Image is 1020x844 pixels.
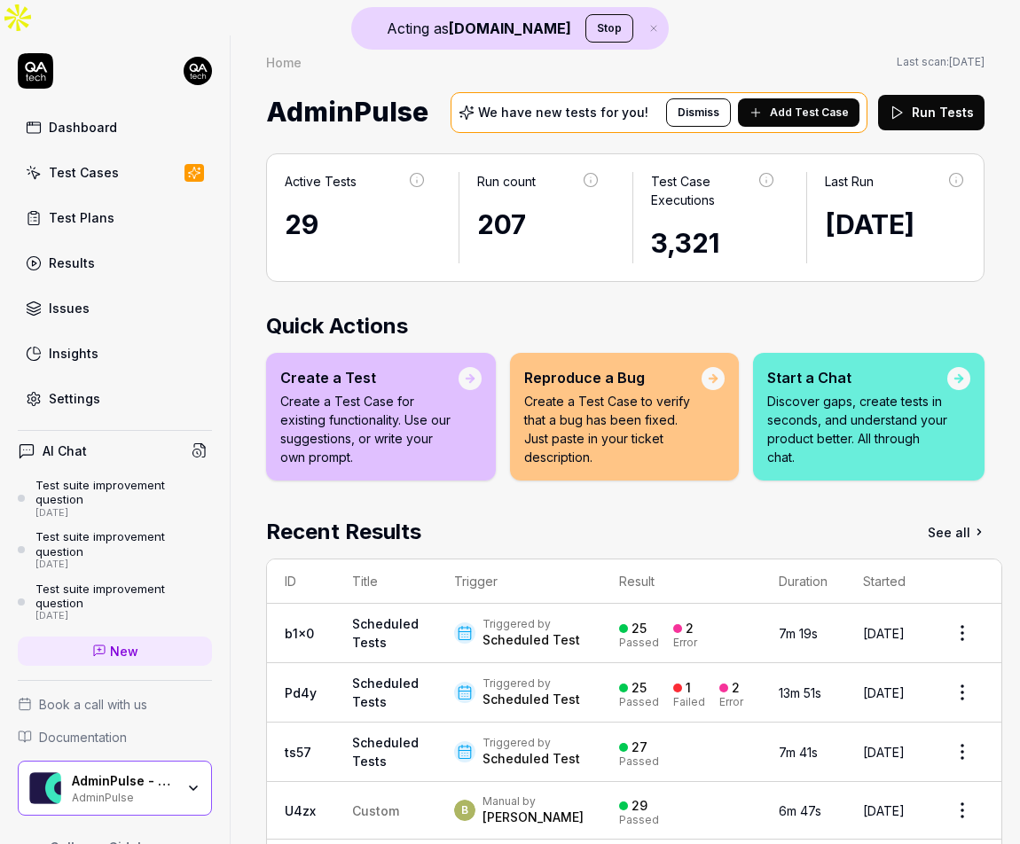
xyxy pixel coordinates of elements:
[18,155,212,190] a: Test Cases
[35,559,212,571] div: [DATE]
[72,773,175,789] div: AdminPulse - 0475.384.429
[454,800,475,821] span: B
[651,223,774,263] div: 3,321
[35,529,212,559] div: Test suite improvement question
[18,246,212,280] a: Results
[49,254,95,272] div: Results
[285,626,314,641] a: b1x0
[619,637,659,648] div: Passed
[666,98,731,127] button: Dismiss
[35,610,212,622] div: [DATE]
[686,621,694,637] div: 2
[18,529,212,570] a: Test suite improvement question[DATE]
[18,336,212,371] a: Insights
[738,98,859,127] button: Add Test Case
[761,559,845,604] th: Duration
[524,392,702,466] p: Create a Test Case to verify that a bug has been fixed. Just paste in your ticket description.
[770,105,849,121] span: Add Test Case
[266,53,302,71] div: Home
[585,14,633,43] button: Stop
[478,106,648,119] p: We have new tests for you!
[632,621,647,637] div: 25
[632,739,647,755] div: 27
[732,680,740,696] div: 2
[49,299,90,317] div: Issues
[897,54,985,70] span: Last scan:
[18,695,212,714] a: Book a call with us
[477,172,536,191] div: Run count
[949,55,985,68] time: [DATE]
[35,478,212,507] div: Test suite improvement question
[632,798,647,814] div: 29
[334,559,436,604] th: Title
[483,691,580,708] div: Scheduled Test
[18,761,212,816] button: AdminPulse - 0475.384.429 LogoAdminPulse - 0475.384.429AdminPulse
[619,697,659,707] div: Passed
[845,559,923,604] th: Started
[686,680,691,696] div: 1
[285,172,357,191] div: Active Tests
[632,680,647,696] div: 25
[483,750,580,768] div: Scheduled Test
[352,735,419,769] a: Scheduled Tests
[601,559,761,604] th: Result
[719,697,743,707] div: Error
[483,617,580,631] div: Triggered by
[779,626,818,641] time: 7m 19s
[285,685,317,700] a: Pd4y
[39,728,127,746] span: Documentation
[483,809,584,826] div: [PERSON_NAME]
[863,626,905,641] time: [DATE]
[863,803,905,818] time: [DATE]
[285,803,316,818] a: U4zx
[878,95,985,130] button: Run Tests
[49,389,100,408] div: Settings
[18,381,212,416] a: Settings
[72,789,175,803] div: AdminPulse
[767,367,947,388] div: Start a Chat
[49,163,119,182] div: Test Cases
[477,205,600,245] div: 207
[673,697,705,707] div: Failed
[483,676,580,691] div: Triggered by
[266,89,428,136] span: AdminPulse
[49,344,98,363] div: Insights
[285,745,311,760] a: ts57
[285,205,427,245] div: 29
[18,200,212,235] a: Test Plans
[863,685,905,700] time: [DATE]
[352,803,399,818] span: Custom
[43,442,87,460] h4: AI Chat
[266,516,421,548] h2: Recent Results
[18,478,212,519] a: Test suite improvement question[DATE]
[524,367,702,388] div: Reproduce a Bug
[619,815,659,825] div: Passed
[352,676,419,709] a: Scheduled Tests
[619,756,659,767] div: Passed
[280,392,459,466] p: Create a Test Case for existing functionality. Use our suggestions, or write your own prompt.
[779,685,821,700] time: 13m 51s
[352,616,419,650] a: Scheduled Tests
[825,208,914,240] time: [DATE]
[483,631,580,649] div: Scheduled Test
[779,745,818,760] time: 7m 41s
[35,507,212,520] div: [DATE]
[483,794,584,809] div: Manual by
[897,54,985,70] button: Last scan:[DATE]
[18,110,212,145] a: Dashboard
[928,516,985,548] a: See all
[825,172,874,191] div: Last Run
[49,118,117,137] div: Dashboard
[184,57,212,85] img: 7ccf6c19-61ad-4a6c-8811-018b02a1b829.jpg
[29,772,61,804] img: AdminPulse - 0475.384.429 Logo
[267,559,334,604] th: ID
[863,745,905,760] time: [DATE]
[673,637,697,648] div: Error
[651,172,758,209] div: Test Case Executions
[18,291,212,325] a: Issues
[18,637,212,666] a: New
[767,392,947,466] p: Discover gaps, create tests in seconds, and understand your product better. All through chat.
[110,642,138,660] span: New
[779,803,821,818] time: 6m 47s
[266,310,985,342] h2: Quick Actions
